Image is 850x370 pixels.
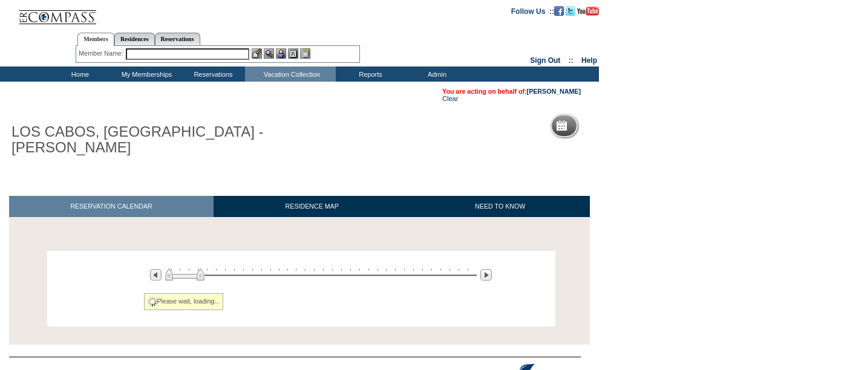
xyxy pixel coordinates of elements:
img: Next [480,269,492,281]
a: Residences [114,33,155,45]
img: Subscribe to our YouTube Channel [577,7,599,16]
img: View [264,48,274,59]
a: [PERSON_NAME] [527,88,581,95]
a: Help [581,56,597,65]
span: You are acting on behalf of: [442,88,581,95]
img: spinner2.gif [148,297,157,307]
a: Members [77,33,114,46]
a: Subscribe to our YouTube Channel [577,7,599,14]
td: Reports [336,67,402,82]
div: Please wait, loading... [144,293,224,310]
h5: Reservation Calendar [572,122,664,130]
img: Impersonate [276,48,286,59]
a: RESIDENCE MAP [214,196,411,217]
a: RESERVATION CALENDAR [9,196,214,217]
img: Reservations [288,48,298,59]
img: b_edit.gif [252,48,262,59]
div: Member Name: [79,48,125,59]
img: Become our fan on Facebook [554,6,564,16]
img: b_calculator.gif [300,48,310,59]
a: Follow us on Twitter [566,7,575,14]
td: Home [45,67,112,82]
a: Become our fan on Facebook [554,7,564,14]
td: Vacation Collection [245,67,336,82]
span: :: [569,56,574,65]
td: Admin [402,67,469,82]
td: My Memberships [112,67,178,82]
h1: LOS CABOS, [GEOGRAPHIC_DATA] - [PERSON_NAME] [9,122,280,158]
a: Clear [442,95,458,102]
td: Reservations [178,67,245,82]
td: Follow Us :: [511,6,554,16]
a: Sign Out [530,56,560,65]
img: Previous [150,269,162,281]
a: NEED TO KNOW [410,196,590,217]
img: Follow us on Twitter [566,6,575,16]
a: Reservations [155,33,200,45]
